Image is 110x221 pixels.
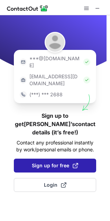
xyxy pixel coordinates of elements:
[20,91,27,98] img: https://contactout.com/extension/app/static/media/login-phone-icon.bacfcb865e29de816d437549d7f4cb...
[32,162,78,169] span: Sign up for free
[7,4,48,12] img: ContactOut v5.3.10
[20,77,27,83] img: https://contactout.com/extension/app/static/media/login-work-icon.638a5007170bc45168077fde17b29a1...
[14,112,96,136] h1: Sign up to get [PERSON_NAME]’s contact details (it’s free!)
[83,59,90,65] img: Check Icon
[44,182,66,188] span: Login
[14,178,96,192] button: Login
[14,139,96,153] p: Contact any professional instantly by work/personal emails or phone.
[29,55,81,69] p: ***@[DOMAIN_NAME]
[29,73,81,87] p: [EMAIL_ADDRESS][DOMAIN_NAME]
[83,77,90,83] img: Check Icon
[45,32,65,53] img: Bill Gates
[14,159,96,173] button: Sign up for free
[20,59,27,65] img: https://contactout.com/extension/app/static/media/login-email-icon.f64bce713bb5cd1896fef81aa7b14a...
